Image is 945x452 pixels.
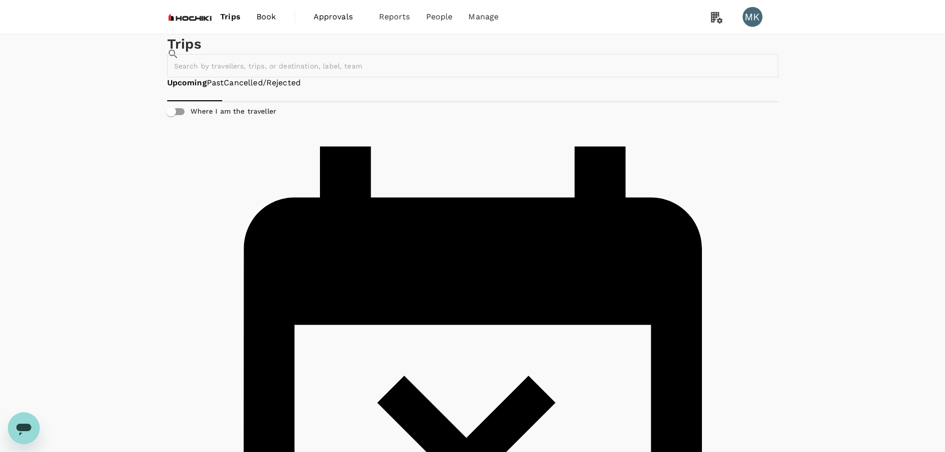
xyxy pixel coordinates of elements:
span: Reports [379,11,410,23]
h6: Where I am the traveller [190,106,277,117]
span: Trips [220,11,241,23]
span: Manage [468,11,499,23]
iframe: Button to launch messaging window, conversation in progress [8,412,40,444]
span: People [426,11,453,23]
a: Past [207,77,224,89]
input: Search by travellers, trips, or destination, label, team [167,54,792,77]
h1: Trips [167,34,778,54]
div: MK [743,7,762,27]
a: Cancelled/Rejected [224,77,301,89]
img: Hochiki Asia Pacific Pte Ltd [167,6,213,28]
a: Upcoming [167,77,207,89]
span: Approvals [314,11,363,23]
span: Book [256,11,276,23]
